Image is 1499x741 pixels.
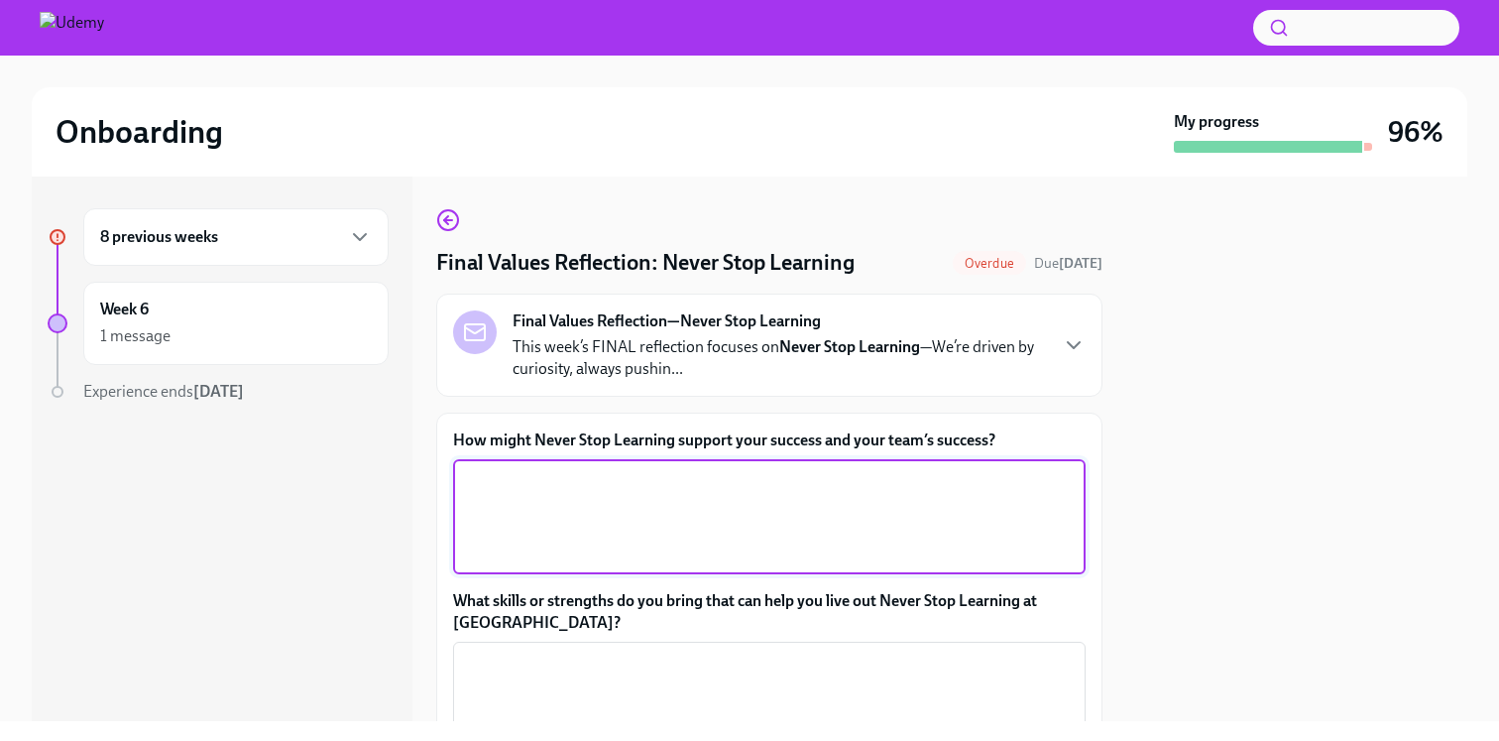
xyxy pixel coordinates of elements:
h3: 96% [1388,114,1443,150]
img: Udemy [40,12,104,44]
span: August 18th, 2025 10:00 [1034,254,1102,273]
strong: Never Stop Learning [779,337,920,356]
span: Due [1034,255,1102,272]
span: Overdue [953,256,1026,271]
p: This week’s FINAL reflection focuses on —We’re driven by curiosity, always pushin... [513,336,1046,380]
a: Week 61 message [48,282,389,365]
h6: 8 previous weeks [100,226,218,248]
div: 8 previous weeks [83,208,389,266]
h2: Onboarding [56,112,223,152]
strong: [DATE] [193,382,244,401]
strong: Final Values Reflection—Never Stop Learning [513,310,821,332]
label: How might Never Stop Learning support your success and your team’s success? [453,430,1086,451]
strong: My progress [1174,111,1259,133]
label: What skills or strengths do you bring that can help you live out Never Stop Learning at [GEOGRAPH... [453,590,1086,634]
div: 1 message [100,325,171,347]
h6: Week 6 [100,299,149,320]
h4: Final Values Reflection: Never Stop Learning [436,248,855,278]
strong: [DATE] [1059,255,1102,272]
span: Experience ends [83,382,244,401]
